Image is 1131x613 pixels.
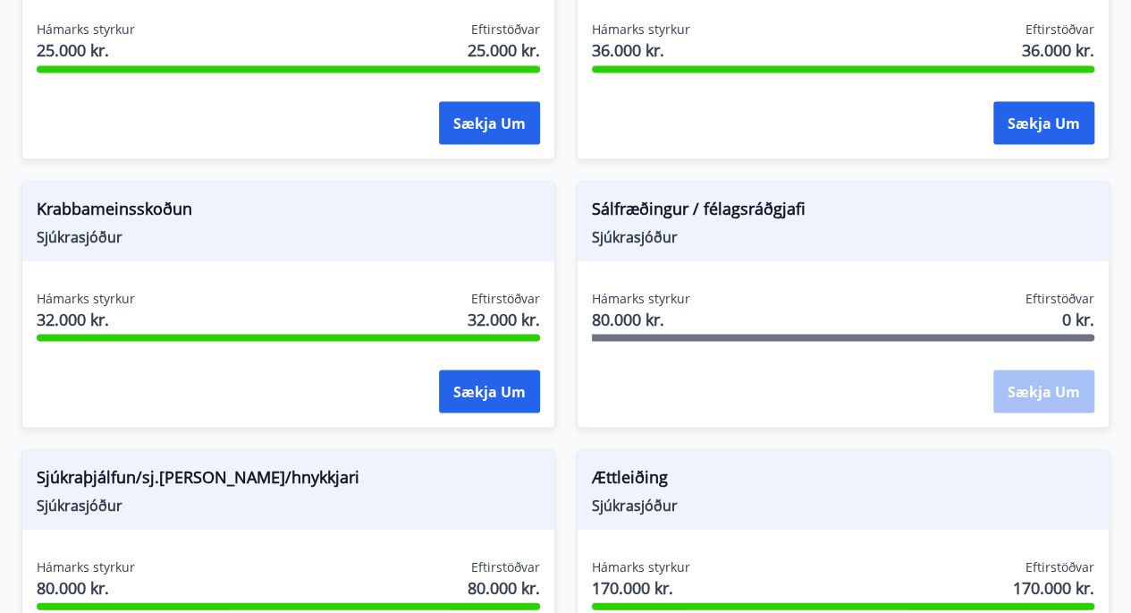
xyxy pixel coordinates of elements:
span: 80.000 kr. [468,575,540,599]
span: 36.000 kr. [1022,38,1094,62]
span: Eftirstöðvar [1025,558,1094,575]
span: Eftirstöðvar [471,21,540,38]
span: Eftirstöðvar [1025,289,1094,307]
span: 0 kr. [1062,307,1094,330]
span: Hámarks styrkur [37,558,135,575]
span: Sjúkraþjálfun/sj.[PERSON_NAME]/hnykkjari [37,464,540,495]
button: Sækja um [439,370,540,413]
span: Sjúkrasjóður [592,495,1095,515]
span: Eftirstöðvar [1025,21,1094,38]
span: 25.000 kr. [37,38,135,62]
button: Sækja um [993,101,1094,144]
span: 25.000 kr. [468,38,540,62]
span: Hámarks styrkur [592,289,690,307]
span: 170.000 kr. [1013,575,1094,599]
span: 170.000 kr. [592,575,690,599]
span: Ættleiðing [592,464,1095,495]
button: Sækja um [439,101,540,144]
span: 36.000 kr. [592,38,690,62]
span: Sjúkrasjóður [37,226,540,246]
span: 32.000 kr. [37,307,135,330]
span: Eftirstöðvar [471,289,540,307]
span: Eftirstöðvar [471,558,540,575]
span: Hámarks styrkur [37,21,135,38]
span: Sjúkrasjóður [37,495,540,515]
span: Sjúkrasjóður [592,226,1095,246]
span: 80.000 kr. [592,307,690,330]
span: 32.000 kr. [468,307,540,330]
span: Sálfræðingur / félagsráðgjafi [592,196,1095,226]
span: Hámarks styrkur [37,289,135,307]
span: Krabbameinsskoðun [37,196,540,226]
span: 80.000 kr. [37,575,135,599]
span: Hámarks styrkur [592,21,690,38]
span: Hámarks styrkur [592,558,690,575]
